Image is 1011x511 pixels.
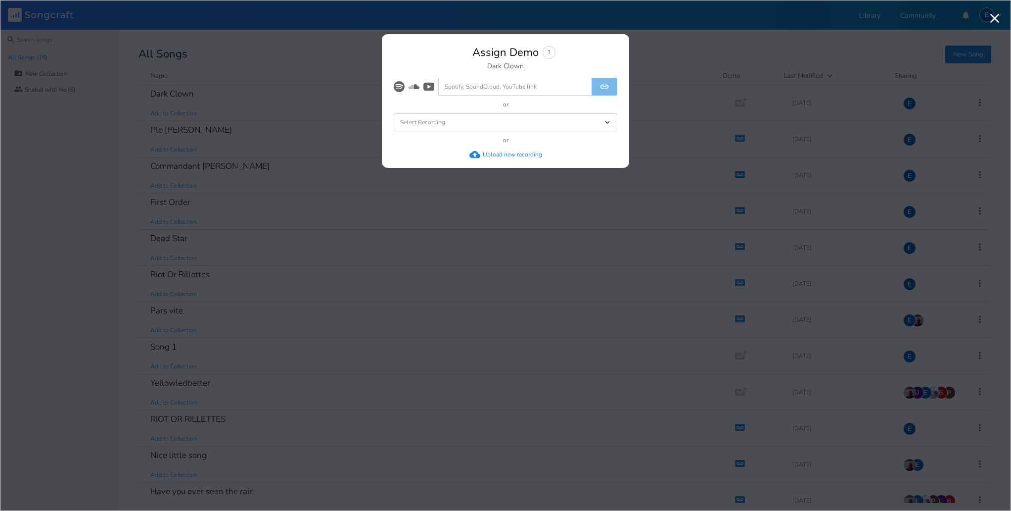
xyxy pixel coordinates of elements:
[469,149,542,160] button: Upload new recording
[503,137,508,143] div: or
[503,102,508,107] div: or
[543,46,555,59] div: ?
[400,119,445,125] span: Select Recording
[472,47,539,58] div: Assign Demo
[438,78,592,96] input: Spotify, SoundCloud, YouTube link
[483,151,542,158] div: Upload new recording
[592,78,617,96] button: Link Demo
[487,63,524,70] div: Dark Clown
